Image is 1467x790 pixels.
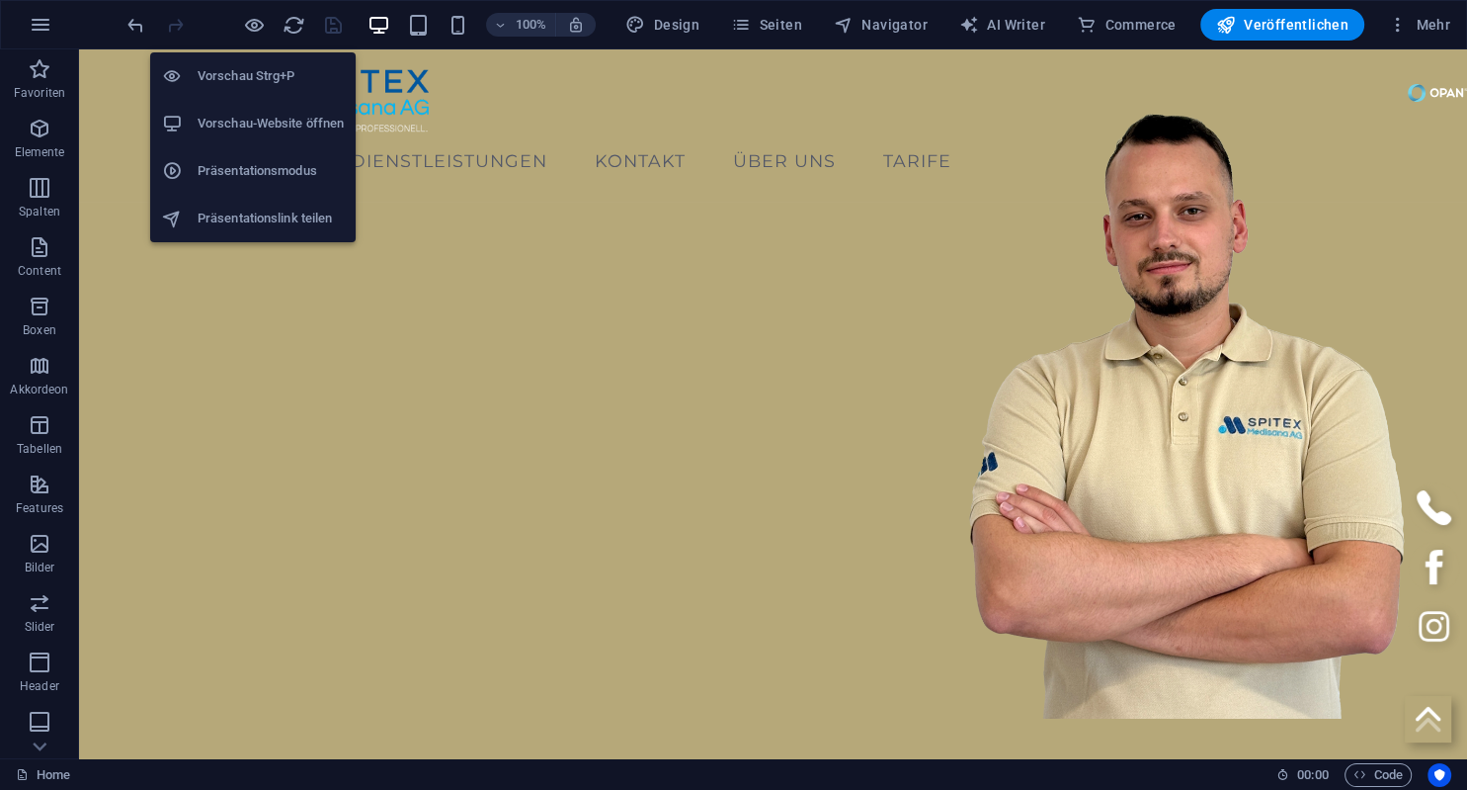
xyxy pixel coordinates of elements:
[18,263,61,279] p: Content
[516,13,547,37] h6: 100%
[25,560,55,575] p: Bilder
[16,763,70,787] a: Klick, um Auswahl aufzuheben. Doppelklick öffnet Seitenverwaltung
[17,441,62,457] p: Tabellen
[959,15,1045,35] span: AI Writer
[1388,15,1450,35] span: Mehr
[10,382,68,397] p: Akkordeon
[14,85,65,101] p: Favoriten
[198,112,344,135] h6: Vorschau-Website öffnen
[1353,763,1403,787] span: Code
[1345,763,1412,787] button: Code
[486,13,556,37] button: 100%
[1380,9,1458,41] button: Mehr
[834,15,928,35] span: Navigator
[617,9,707,41] div: Design (Strg+Alt+Y)
[282,13,305,37] button: reload
[1427,763,1451,787] button: Usercentrics
[15,144,65,160] p: Elemente
[19,204,60,219] p: Spalten
[723,9,810,41] button: Seiten
[16,500,63,516] p: Features
[1297,763,1328,787] span: 00 00
[1276,763,1329,787] h6: Session-Zeit
[951,9,1053,41] button: AI Writer
[567,16,585,34] i: Bei Größenänderung Zoomstufe automatisch an das gewählte Gerät anpassen.
[1311,767,1314,782] span: :
[283,14,305,37] i: Seite neu laden
[124,14,147,37] i: Rückgängig: HTML ändern (Strg+Z)
[25,619,55,635] p: Slider
[625,15,699,35] span: Design
[826,9,936,41] button: Navigator
[198,64,344,88] h6: Vorschau Strg+P
[731,15,802,35] span: Seiten
[1077,15,1177,35] span: Commerce
[198,159,344,183] h6: Präsentationsmodus
[123,13,147,37] button: undo
[23,322,56,338] p: Boxen
[617,9,707,41] button: Design
[20,678,59,694] p: Header
[198,207,344,230] h6: Präsentationslink teilen
[1216,15,1348,35] span: Veröffentlichen
[1200,9,1364,41] button: Veröffentlichen
[1069,9,1184,41] button: Commerce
